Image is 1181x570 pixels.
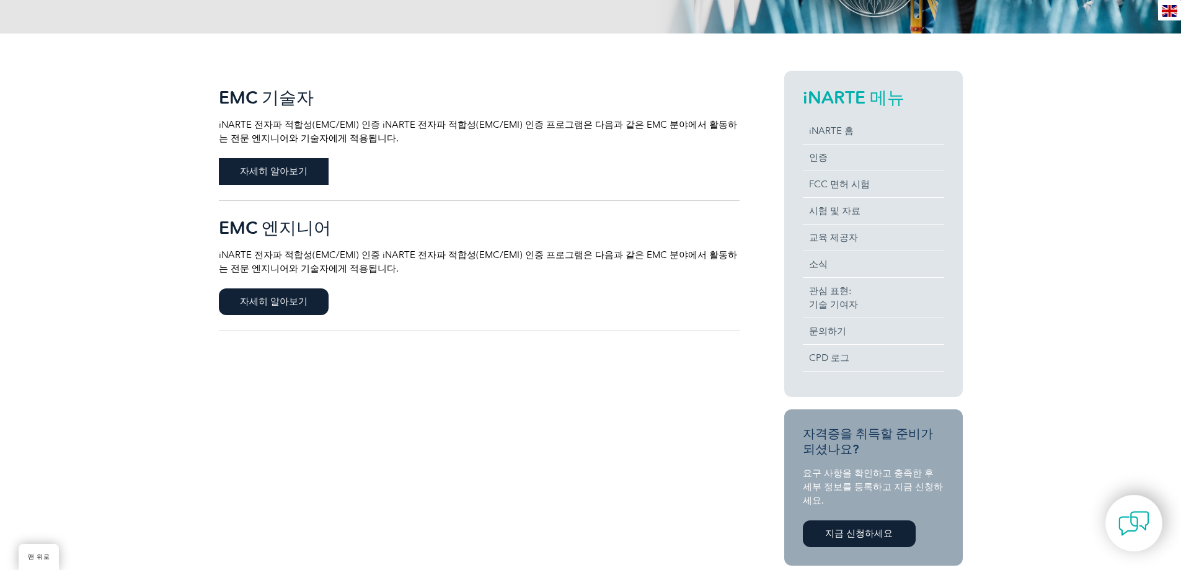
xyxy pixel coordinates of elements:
a: 지금 신청하세요 [803,520,916,547]
a: 소식 [803,251,944,277]
font: 교육 제공자 [809,232,858,243]
font: 자격증을 취득할 준비가 되셨나요? [803,426,933,456]
font: CPD 로그 [809,352,849,363]
a: 문의하기 [803,318,944,344]
font: 기술 기여자 [809,299,858,310]
font: 자세히 알아보기 [240,296,307,307]
a: 인증 [803,145,944,171]
font: 인증 [809,152,828,163]
font: 지금 신청하세요 [825,528,893,539]
a: 시험 및 자료 [803,198,944,224]
font: 요구 사항을 확인하고 충족한 후 세부 정보를 등록하고 지금 신청하세요. [803,468,943,506]
font: iNARTE 전자파 적합성(EMC/EMI) 인증 iNARTE 전자파 적합성(EMC/EMI) 인증 프로그램은 다음과 같은 EMC 분야에서 활동하는 전문 엔지니어와 기술자에게 적... [219,249,737,274]
font: EMC 기술자 [219,87,314,108]
font: 관심 표현: [809,285,852,296]
font: 문의하기 [809,326,846,337]
font: 맨 위로 [28,553,50,561]
font: 소식 [809,259,828,270]
a: 교육 제공자 [803,225,944,251]
img: en [1162,5,1177,17]
a: EMC 엔지니어 iNARTE 전자파 적합성(EMC/EMI) 인증 iNARTE 전자파 적합성(EMC/EMI) 인증 프로그램은 다음과 같은 EMC 분야에서 활동하는 전문 엔지니어... [219,201,740,331]
font: iNARTE 홈 [809,125,854,136]
font: 자세히 알아보기 [240,166,307,177]
a: EMC 기술자 iNARTE 전자파 적합성(EMC/EMI) 인증 iNARTE 전자파 적합성(EMC/EMI) 인증 프로그램은 다음과 같은 EMC 분야에서 활동하는 전문 엔지니어와... [219,71,740,201]
font: FCC 면허 시험 [809,179,870,190]
font: iNARTE 메뉴 [803,87,905,108]
a: FCC 면허 시험 [803,171,944,197]
img: contact-chat.png [1118,508,1149,539]
font: iNARTE 전자파 적합성(EMC/EMI) 인증 iNARTE 전자파 적합성(EMC/EMI) 인증 프로그램은 다음과 같은 EMC 분야에서 활동하는 전문 엔지니어와 기술자에게 적... [219,119,737,144]
font: EMC 엔지니어 [219,217,331,238]
a: iNARTE 홈 [803,118,944,144]
a: 관심 표현:기술 기여자 [803,278,944,318]
a: CPD 로그 [803,345,944,371]
font: 시험 및 자료 [809,205,860,216]
a: 맨 위로 [19,544,59,570]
